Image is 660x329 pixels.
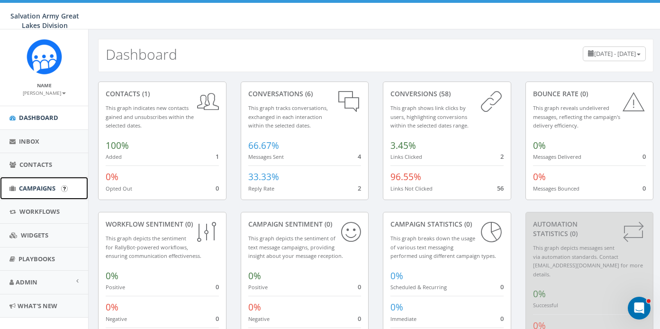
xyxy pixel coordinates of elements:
[23,90,66,96] small: [PERSON_NAME]
[533,139,546,152] span: 0%
[533,104,620,129] small: This graph reveals undelivered messages, reflecting the campaign's delivery efficiency.
[533,171,546,183] span: 0%
[216,314,219,323] span: 0
[106,301,118,313] span: 0%
[61,185,68,192] input: Submit
[390,235,496,259] small: This graph breaks down the usage of various text messaging performed using different campaign types.
[106,270,118,282] span: 0%
[533,89,646,99] div: Bounce Rate
[437,89,451,98] span: (58)
[19,113,58,122] span: Dashboard
[390,89,504,99] div: conversions
[642,184,646,192] span: 0
[248,270,261,282] span: 0%
[183,219,193,228] span: (0)
[248,219,362,229] div: Campaign Sentiment
[106,219,219,229] div: Workflow Sentiment
[594,49,636,58] span: [DATE] - [DATE]
[568,229,578,238] span: (0)
[248,185,274,192] small: Reply Rate
[248,171,279,183] span: 33.33%
[533,219,646,238] div: Automation Statistics
[16,278,37,286] span: Admin
[390,171,421,183] span: 96.55%
[216,184,219,192] span: 0
[390,104,469,129] small: This graph shows link clicks by users, highlighting conversions within the selected dates range.
[248,235,343,259] small: This graph depicts the sentiment of text message campaigns, providing insight about your message ...
[106,46,177,62] h2: Dashboard
[390,270,403,282] span: 0%
[500,152,504,161] span: 2
[642,152,646,161] span: 0
[390,219,504,229] div: Campaign Statistics
[106,171,118,183] span: 0%
[533,244,643,278] small: This graph depicts messages sent via automation standards. Contact [EMAIL_ADDRESS][DOMAIN_NAME] f...
[390,153,422,160] small: Links Clicked
[19,184,55,192] span: Campaigns
[248,283,268,291] small: Positive
[248,139,279,152] span: 66.67%
[106,283,125,291] small: Positive
[106,104,194,129] small: This graph indicates new contacts gained and unsubscribes within the selected dates.
[18,302,57,310] span: What's New
[106,235,201,259] small: This graph depicts the sentiment for RallyBot-powered workflows, ensuring communication effective...
[106,153,122,160] small: Added
[19,160,52,169] span: Contacts
[628,297,651,320] iframe: Intercom live chat
[18,255,55,263] span: Playbooks
[533,302,558,309] small: Successful
[390,301,403,313] span: 0%
[390,315,416,322] small: Immediate
[216,283,219,291] span: 0
[106,315,127,322] small: Negative
[248,104,328,129] small: This graph tracks conversations, exchanged in each interaction within the selected dates.
[248,315,270,322] small: Negative
[21,231,48,239] span: Widgets
[248,89,362,99] div: conversations
[358,283,361,291] span: 0
[579,89,588,98] span: (0)
[500,314,504,323] span: 0
[358,184,361,192] span: 2
[106,139,129,152] span: 100%
[497,184,504,192] span: 56
[106,89,219,99] div: contacts
[140,89,150,98] span: (1)
[23,88,66,97] a: [PERSON_NAME]
[37,82,52,89] small: Name
[358,314,361,323] span: 0
[10,11,79,30] span: Salvation Army Great Lakes Division
[323,219,332,228] span: (0)
[390,283,447,291] small: Scheduled & Recurring
[216,152,219,161] span: 1
[19,137,39,146] span: Inbox
[248,301,261,313] span: 0%
[248,153,284,160] small: Messages Sent
[106,185,132,192] small: Opted Out
[358,152,361,161] span: 4
[27,39,62,74] img: Rally_Corp_Icon_1.png
[303,89,313,98] span: (6)
[390,185,433,192] small: Links Not Clicked
[533,185,579,192] small: Messages Bounced
[19,207,60,216] span: Workflows
[390,139,416,152] span: 3.45%
[500,283,504,291] span: 0
[533,288,546,300] span: 0%
[533,153,581,160] small: Messages Delivered
[462,219,472,228] span: (0)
